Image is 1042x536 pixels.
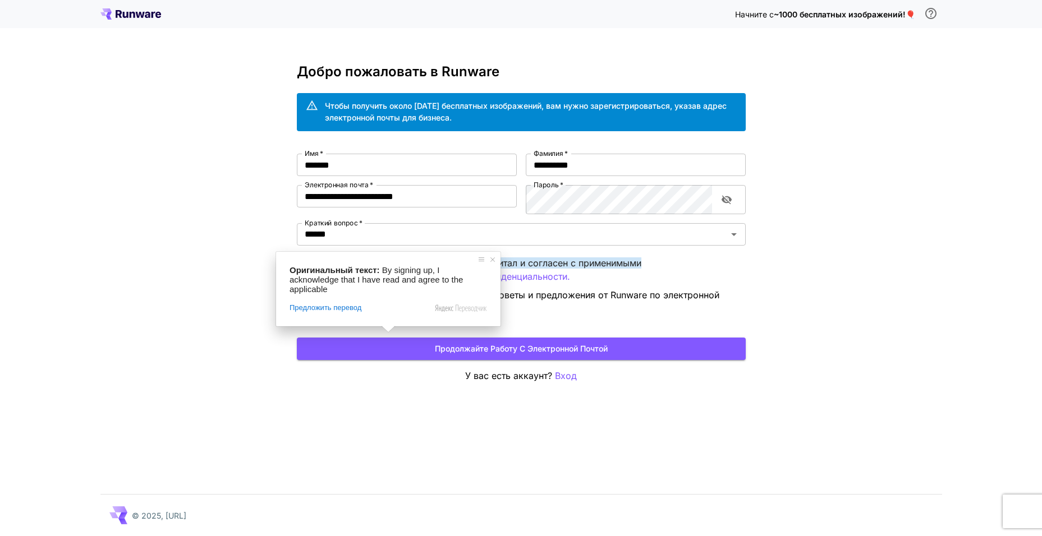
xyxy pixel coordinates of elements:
[290,265,380,275] span: Оригинальный текст:
[297,338,746,361] button: Продолжайте работу с электронной почтой
[534,181,558,189] ya-tr-span: Пароль
[290,303,361,313] span: Предложить перевод
[290,265,466,294] span: By signing up, I acknowledge that I have read and agree to the applicable
[555,369,577,383] button: Вход
[305,218,358,227] ya-tr-span: Краткий вопрос
[717,190,737,210] button: переключить видимость пароля
[325,101,727,122] ya-tr-span: Чтобы получить около [DATE] бесплатных изображений, вам нужно зарегистрироваться, указав адрес эл...
[305,181,368,189] ya-tr-span: Электронная почта
[920,2,942,25] button: Чтобы получить бесплатный кредит, вам нужно зарегистрироваться, указав адрес электронной почты дл...
[435,342,608,356] ya-tr-span: Продолжайте работу с электронной почтой
[297,63,499,80] ya-tr-span: Добро пожаловать в Runware
[465,370,552,381] ya-tr-span: У вас есть аккаунт?
[735,10,774,19] ya-tr-span: Начните с
[906,10,915,19] ya-tr-span: 🎈
[726,227,742,242] button: Открыть
[305,149,319,158] ya-tr-span: Имя
[132,511,186,520] ya-tr-span: © 2025, [URL]
[534,149,563,158] ya-tr-span: Фамилия
[314,289,719,314] ya-tr-span: Получайте эксклюзивную информацию, советы и предложения от Runware по электронной почте.
[555,370,577,381] ya-tr-span: Вход
[774,10,906,19] ya-tr-span: ~1000 бесплатных изображений!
